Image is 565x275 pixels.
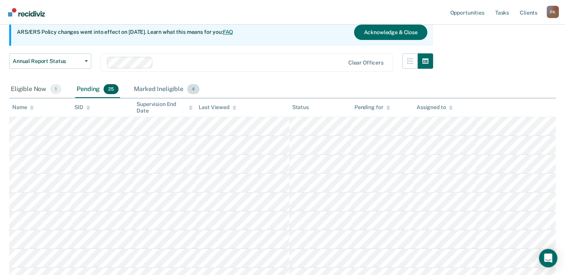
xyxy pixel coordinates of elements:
[13,58,82,65] span: Annual Report Status
[199,104,236,111] div: Last Viewed
[547,6,559,18] button: Profile dropdown button
[17,28,233,36] p: ARS/ERS Policy changes went into effect on [DATE]. Learn what this means for you:
[292,104,309,111] div: Status
[12,104,34,111] div: Name
[348,60,384,66] div: Clear officers
[223,29,234,35] a: FAQ
[187,84,199,94] span: 4
[50,84,61,94] span: 1
[9,81,63,98] div: Eligible Now1
[137,101,193,114] div: Supervision End Date
[539,249,557,267] div: Open Intercom Messenger
[104,84,119,94] span: 25
[547,6,559,18] div: P K
[354,104,390,111] div: Pending for
[74,104,90,111] div: SID
[75,81,120,98] div: Pending25
[132,81,201,98] div: Marked Ineligible4
[8,8,45,17] img: Recidiviz
[9,53,91,69] button: Annual Report Status
[417,104,453,111] div: Assigned to
[354,25,427,40] button: Acknowledge & Close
